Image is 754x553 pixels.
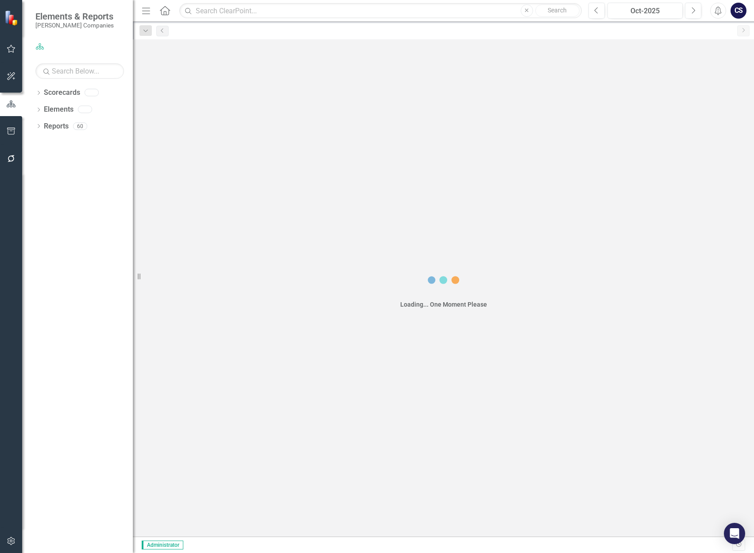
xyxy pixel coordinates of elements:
[44,88,80,98] a: Scorecards
[44,121,69,132] a: Reports
[179,3,582,19] input: Search ClearPoint...
[4,10,20,26] img: ClearPoint Strategy
[611,6,680,16] div: Oct-2025
[400,300,487,309] div: Loading... One Moment Please
[724,523,745,544] div: Open Intercom Messenger
[73,122,87,130] div: 60
[548,7,567,14] span: Search
[35,11,114,22] span: Elements & Reports
[731,3,746,19] button: CS
[35,63,124,79] input: Search Below...
[535,4,580,17] button: Search
[142,541,183,549] span: Administrator
[44,105,73,115] a: Elements
[607,3,683,19] button: Oct-2025
[35,22,114,29] small: [PERSON_NAME] Companies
